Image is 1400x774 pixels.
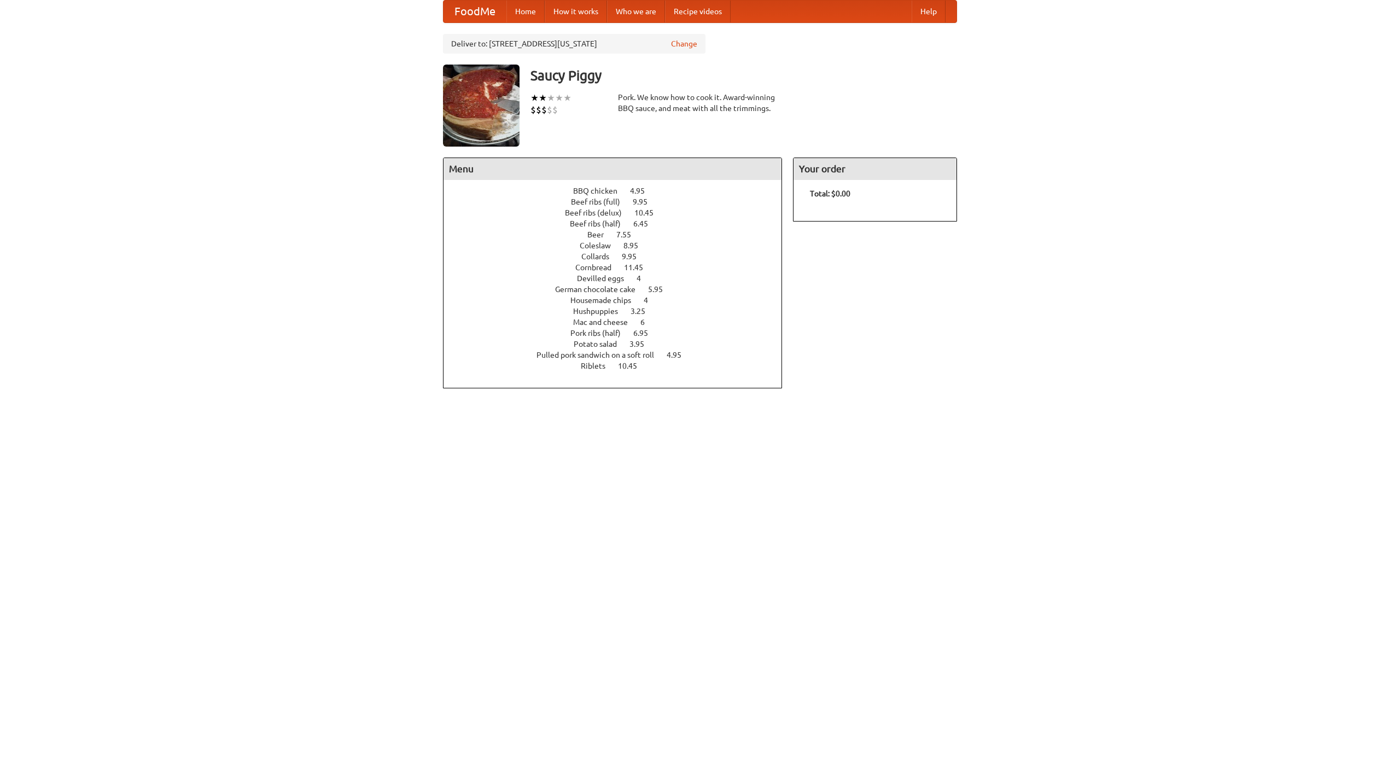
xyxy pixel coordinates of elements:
span: 3.95 [629,340,655,348]
li: $ [536,104,541,116]
span: Cornbread [575,263,622,272]
span: BBQ chicken [573,187,628,195]
a: BBQ chicken 4.95 [573,187,665,195]
a: Pulled pork sandwich on a soft roll 4.95 [536,351,702,359]
a: Coleslaw 8.95 [580,241,658,250]
span: Beer [587,230,615,239]
a: Change [671,38,697,49]
h4: Menu [444,158,781,180]
li: $ [547,104,552,116]
a: FoodMe [444,1,506,22]
a: Pork ribs (half) 6.95 [570,329,668,337]
a: Home [506,1,545,22]
b: Total: $0.00 [810,189,850,198]
a: Devilled eggs 4 [577,274,661,283]
a: Beef ribs (full) 9.95 [571,197,668,206]
a: Riblets 10.45 [581,362,657,370]
span: 4.95 [630,187,656,195]
li: ★ [555,92,563,104]
span: Beef ribs (full) [571,197,631,206]
span: 4 [644,296,659,305]
span: 8.95 [623,241,649,250]
span: Housemade chips [570,296,642,305]
span: 10.45 [618,362,648,370]
span: 10.45 [634,208,664,217]
span: Beef ribs (delux) [565,208,633,217]
a: Housemade chips 4 [570,296,668,305]
span: 9.95 [633,197,658,206]
a: Beef ribs (delux) 10.45 [565,208,674,217]
span: Collards [581,252,620,261]
li: ★ [563,92,571,104]
li: $ [552,104,558,116]
span: Devilled eggs [577,274,635,283]
li: ★ [539,92,547,104]
span: Hushpuppies [573,307,629,316]
a: Help [912,1,946,22]
span: 6 [640,318,656,327]
span: 4.95 [667,351,692,359]
a: Recipe videos [665,1,731,22]
span: Potato salad [574,340,628,348]
span: Pork ribs (half) [570,329,632,337]
li: $ [530,104,536,116]
a: German chocolate cake 5.95 [555,285,683,294]
span: Mac and cheese [573,318,639,327]
li: ★ [530,92,539,104]
span: Beef ribs (half) [570,219,632,228]
span: 4 [637,274,652,283]
a: Mac and cheese 6 [573,318,665,327]
div: Deliver to: [STREET_ADDRESS][US_STATE] [443,34,705,54]
h4: Your order [794,158,956,180]
a: Beer 7.55 [587,230,651,239]
span: 11.45 [624,263,654,272]
a: Collards 9.95 [581,252,657,261]
span: 6.45 [633,219,659,228]
li: ★ [547,92,555,104]
a: Hushpuppies 3.25 [573,307,666,316]
span: Pulled pork sandwich on a soft roll [536,351,665,359]
a: Potato salad 3.95 [574,340,664,348]
li: $ [541,104,547,116]
span: 6.95 [633,329,659,337]
span: 5.95 [648,285,674,294]
img: angular.jpg [443,65,520,147]
span: Coleslaw [580,241,622,250]
a: Cornbread 11.45 [575,263,663,272]
div: Pork. We know how to cook it. Award-winning BBQ sauce, and meat with all the trimmings. [618,92,782,114]
span: 3.25 [631,307,656,316]
a: Who we are [607,1,665,22]
span: 7.55 [616,230,642,239]
span: German chocolate cake [555,285,646,294]
a: Beef ribs (half) 6.45 [570,219,668,228]
a: How it works [545,1,607,22]
h3: Saucy Piggy [530,65,957,86]
span: 9.95 [622,252,647,261]
span: Riblets [581,362,616,370]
